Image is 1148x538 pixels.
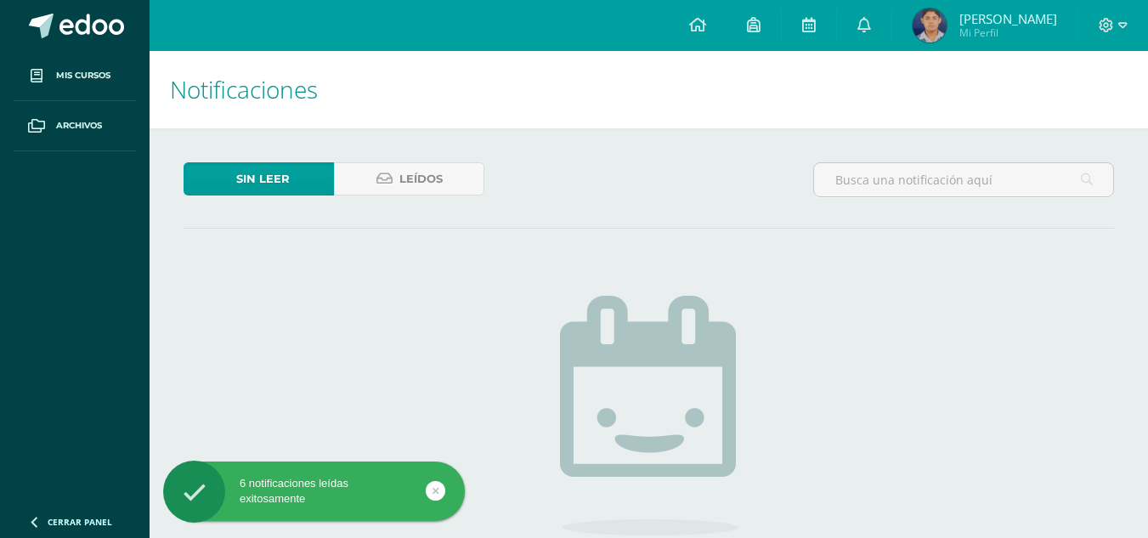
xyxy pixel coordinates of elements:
input: Busca una notificación aquí [814,163,1113,196]
a: Leídos [334,162,484,195]
span: Mi Perfil [959,25,1057,40]
a: Mis cursos [14,51,136,101]
span: [PERSON_NAME] [959,10,1057,27]
span: Mis cursos [56,69,110,82]
a: Sin leer [184,162,334,195]
div: 6 notificaciones leídas exitosamente [163,476,465,507]
span: Leídos [399,163,443,195]
img: 04ad1a66cd7e658e3e15769894bcf075.png [913,8,947,42]
span: Sin leer [236,163,290,195]
span: Cerrar panel [48,516,112,528]
span: Notificaciones [170,73,318,105]
a: Archivos [14,101,136,151]
img: no_activities.png [560,296,738,535]
span: Archivos [56,119,102,133]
